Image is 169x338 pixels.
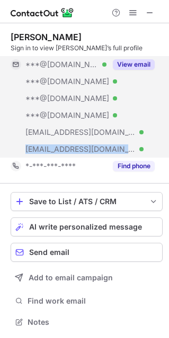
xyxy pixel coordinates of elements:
span: Notes [28,317,158,327]
span: ***@[DOMAIN_NAME] [25,94,109,103]
img: ContactOut v5.3.10 [11,6,74,19]
span: Add to email campaign [29,273,113,282]
button: Notes [11,315,163,330]
div: Save to List / ATS / CRM [29,197,144,206]
span: ***@[DOMAIN_NAME] [25,77,109,86]
button: Send email [11,243,163,262]
button: Add to email campaign [11,268,163,287]
button: save-profile-one-click [11,192,163,211]
span: [EMAIL_ADDRESS][DOMAIN_NAME] [25,144,136,154]
span: Send email [29,248,69,257]
span: ***@[DOMAIN_NAME] [25,111,109,120]
button: AI write personalized message [11,217,163,236]
button: Reveal Button [113,161,155,171]
button: Find work email [11,294,163,308]
span: Find work email [28,296,158,306]
div: Sign in to view [PERSON_NAME]’s full profile [11,43,163,53]
span: [EMAIL_ADDRESS][DOMAIN_NAME] [25,127,136,137]
div: [PERSON_NAME] [11,32,82,42]
span: ***@[DOMAIN_NAME] [25,60,99,69]
button: Reveal Button [113,59,155,70]
span: AI write personalized message [29,223,142,231]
